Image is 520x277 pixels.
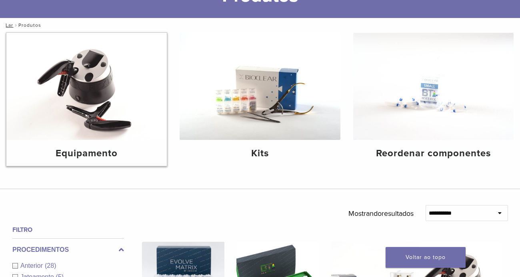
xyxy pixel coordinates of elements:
[12,246,69,253] font: Procedimentos
[6,22,13,28] font: Lar
[180,33,340,166] a: Kits
[180,33,340,140] img: Kits
[353,33,514,140] img: Reordenar componentes
[386,247,466,268] a: Voltar ao topo
[6,33,167,140] img: Equipamento
[251,147,269,159] font: Kits
[3,22,13,28] a: Lar
[382,209,414,218] font: resultados
[12,226,32,234] font: Filtro
[45,262,56,269] font: (28)
[20,262,43,269] font: Anterior
[353,33,514,166] a: Reordenar componentes
[56,147,118,159] font: Equipamento
[18,22,41,28] font: Produtos
[406,254,446,261] font: Voltar ao topo
[348,209,382,218] font: Mostrando
[6,33,167,166] a: Equipamento
[376,147,491,159] font: Reordenar componentes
